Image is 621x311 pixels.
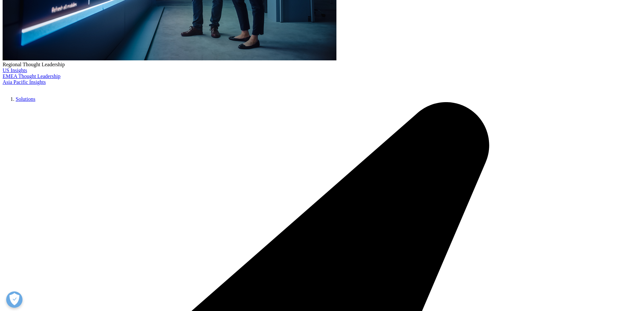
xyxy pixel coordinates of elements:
div: Regional Thought Leadership [3,62,618,68]
a: Solutions [16,96,35,102]
a: US Insights [3,68,27,73]
a: EMEA Thought Leadership [3,73,60,79]
a: Asia Pacific Insights [3,79,46,85]
button: Open Preferences [6,291,22,308]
